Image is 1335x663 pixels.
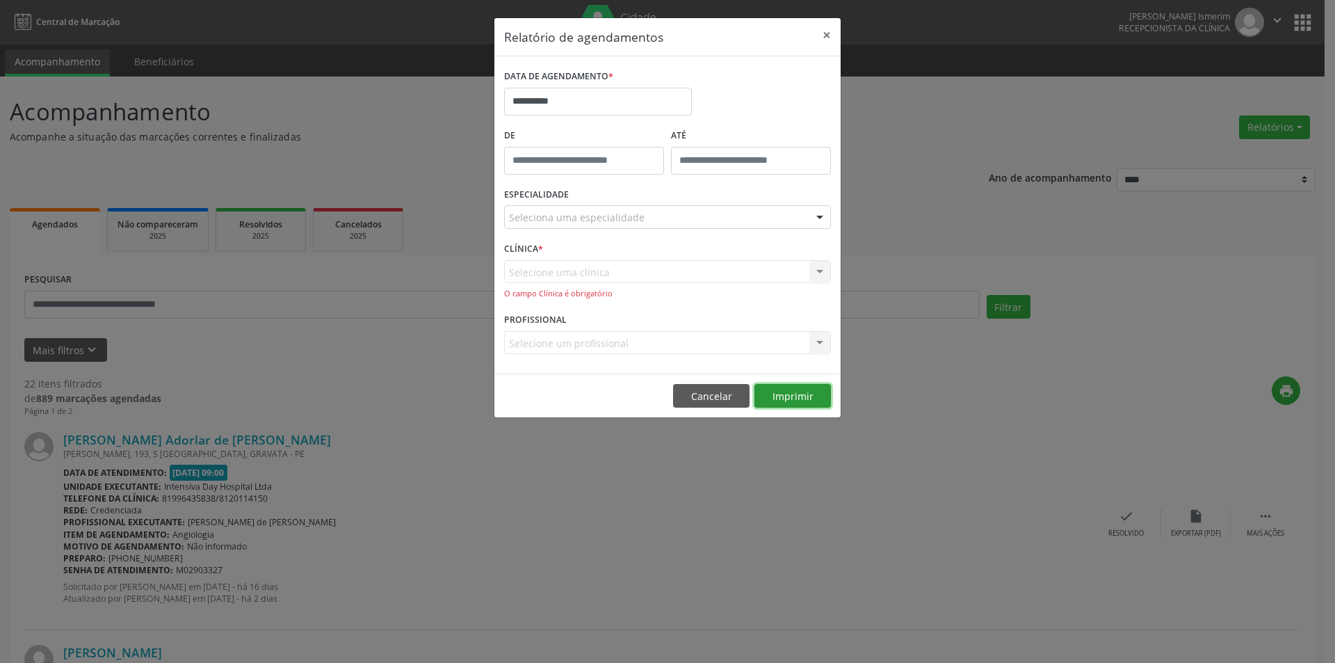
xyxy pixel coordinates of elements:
label: CLÍNICA [504,239,543,260]
button: Imprimir [754,384,831,408]
label: PROFISSIONAL [504,310,567,331]
h5: Relatório de agendamentos [504,28,663,46]
label: ESPECIALIDADE [504,184,569,206]
label: De [504,125,664,147]
div: O campo Clínica é obrigatório [504,288,831,300]
button: Cancelar [673,384,750,408]
label: ATÉ [671,125,831,147]
span: Seleciona uma especialidade [509,210,645,225]
label: DATA DE AGENDAMENTO [504,66,613,88]
button: Close [813,18,841,52]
